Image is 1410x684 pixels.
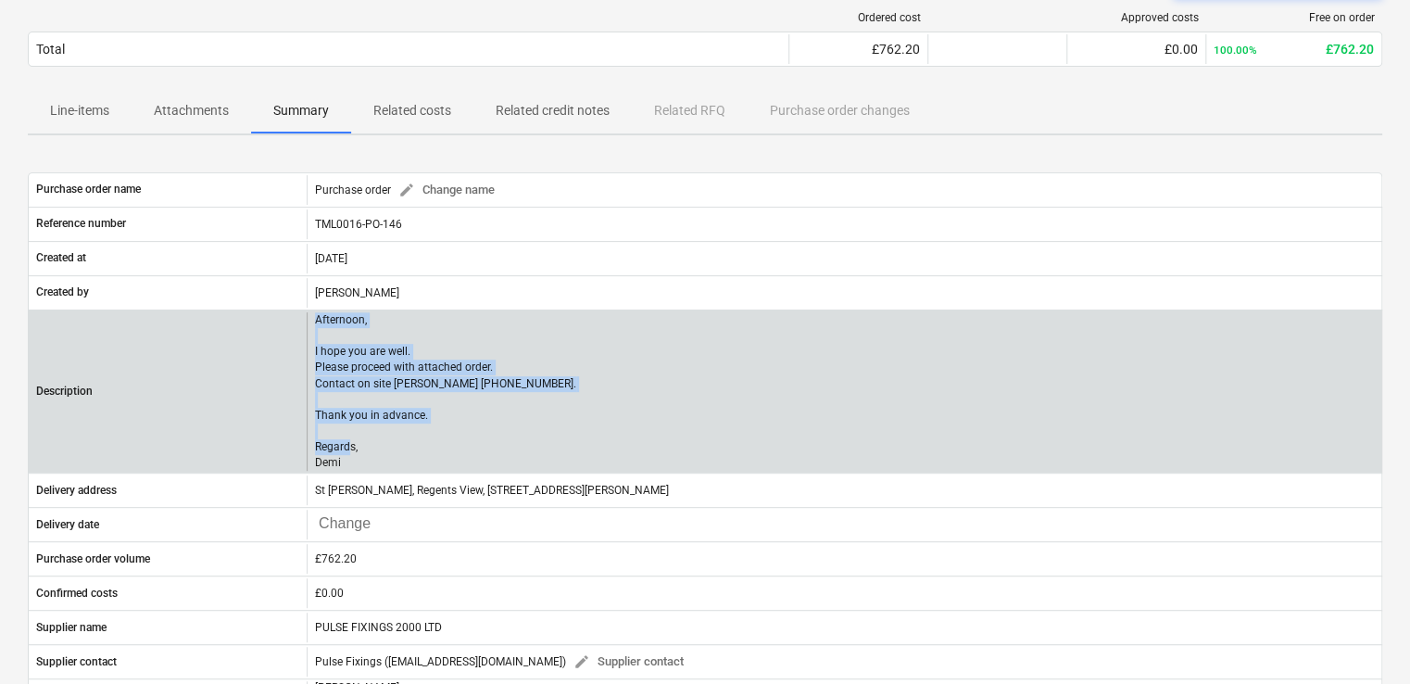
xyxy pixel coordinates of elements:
[36,654,117,670] p: Supplier contact
[496,101,610,120] p: Related credit notes
[315,176,502,205] div: Purchase order
[36,182,141,197] p: Purchase order name
[36,216,126,232] p: Reference number
[797,11,921,24] div: Ordered cost
[573,652,684,673] span: Supplier contact
[36,551,150,567] p: Purchase order volume
[36,517,99,533] p: Delivery date
[307,209,1381,239] div: TML0016-PO-146
[315,648,691,677] div: Pulse Fixings ([EMAIL_ADDRESS][DOMAIN_NAME])
[307,613,1381,642] div: PULSE FIXINGS 2000 LTD
[315,483,669,499] p: St [PERSON_NAME], Regents View, [STREET_ADDRESS][PERSON_NAME]
[36,285,89,300] p: Created by
[36,250,86,266] p: Created at
[398,182,415,198] span: edit
[797,42,920,57] div: £762.20
[1214,44,1257,57] small: 100.00%
[307,278,1381,308] div: [PERSON_NAME]
[154,101,229,120] p: Attachments
[315,552,1374,565] div: £762.20
[273,101,329,120] p: Summary
[1075,42,1198,57] div: £0.00
[1075,11,1199,24] div: Approved costs
[391,176,502,205] button: Change name
[566,648,691,677] button: Supplier contact
[315,312,576,472] p: Afternoon, I hope you are well. Please proceed with attached order. Contact on site [PERSON_NAME]...
[315,512,402,538] input: Change
[36,586,118,602] p: Confirmed costs
[1214,42,1374,57] div: £762.20
[36,42,65,57] div: Total
[36,620,107,636] p: Supplier name
[1214,11,1375,24] div: Free on order
[307,244,1381,273] div: [DATE]
[315,586,344,602] div: £0.00
[573,653,590,670] span: edit
[398,180,495,201] span: Change name
[36,384,93,399] p: Description
[373,101,451,120] p: Related costs
[50,101,109,120] p: Line-items
[36,483,117,499] p: Delivery address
